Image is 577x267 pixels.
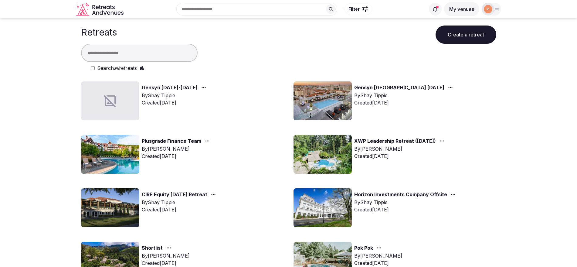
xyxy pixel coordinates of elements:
div: By Shay Tippie [142,92,209,99]
a: CIRE Equity [DATE] Retreat [142,191,207,199]
a: Horizon Investments Company Offsite [354,191,447,199]
div: By [PERSON_NAME] [354,252,402,259]
a: Shortlist [142,244,163,252]
a: Gensyn [DATE]-[DATE] [142,84,198,92]
div: By Shay Tippie [354,199,458,206]
button: Create a retreat [436,26,496,44]
a: XWP Leadership Retreat ([DATE]) [354,137,436,145]
img: Top retreat image for the retreat: Gensyn Lisbon November 2025 [294,81,352,120]
div: Created [DATE] [142,206,218,213]
a: Pok Pok [354,244,373,252]
img: marina [484,5,492,13]
a: My venues [444,6,479,12]
img: Top retreat image for the retreat: Horizon Investments Company Offsite [294,188,352,227]
div: By Shay Tippie [142,199,218,206]
a: Plusgrade Finance Team [142,137,201,145]
div: By [PERSON_NAME] [142,145,212,152]
div: Created [DATE] [354,152,447,160]
img: Top retreat image for the retreat: XWP Leadership Retreat (February 2026) [294,135,352,174]
svg: Retreats and Venues company logo [76,2,125,16]
button: Filter [345,3,372,15]
button: My venues [444,2,479,16]
div: Created [DATE] [142,259,190,267]
img: Top retreat image for the retreat: Plusgrade Finance Team [81,135,139,174]
div: By Shay Tippie [354,92,455,99]
div: By [PERSON_NAME] [354,145,447,152]
div: Created [DATE] [354,259,402,267]
em: all [114,65,119,71]
a: Gensyn [GEOGRAPHIC_DATA] [DATE] [354,84,444,92]
h1: Retreats [81,27,117,38]
label: Search retreats [97,64,137,72]
div: Created [DATE] [142,99,209,106]
div: Created [DATE] [354,99,455,106]
div: Created [DATE] [354,206,458,213]
span: Filter [348,6,360,12]
div: By [PERSON_NAME] [142,252,190,259]
img: Top retreat image for the retreat: CIRE Equity February 2026 Retreat [81,188,139,227]
a: Visit the homepage [76,2,125,16]
div: Created [DATE] [142,152,212,160]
